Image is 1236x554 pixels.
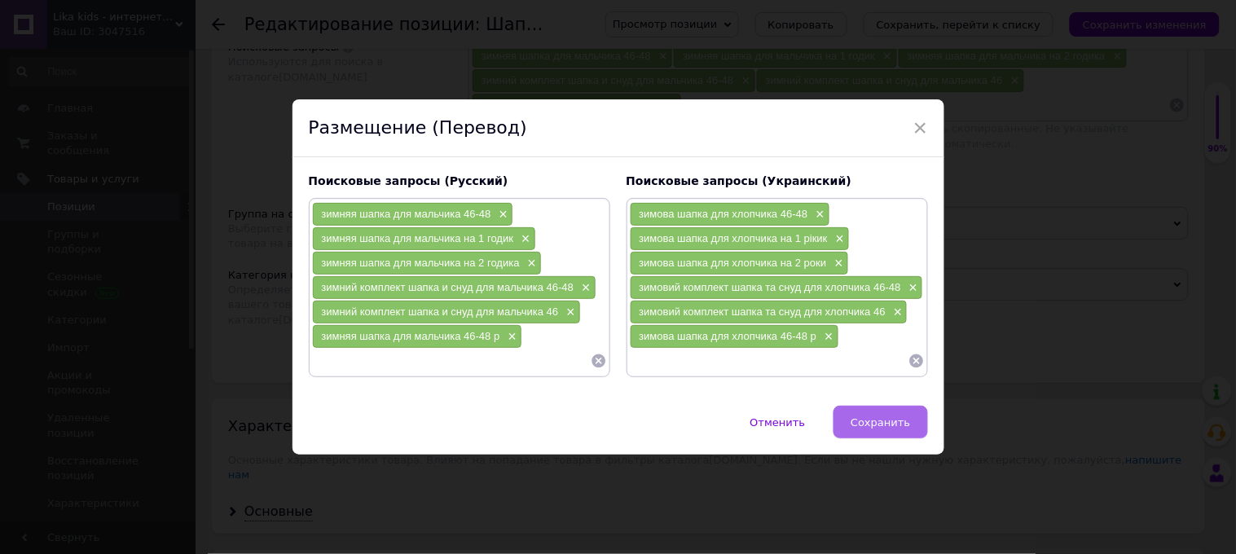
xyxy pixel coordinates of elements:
[322,330,500,342] span: зимняя шапка для мальчика 46-48 р
[16,126,548,144] span: ✅ Универсальный черный цвет легко сочетается с любой верхней одеждой
[733,406,823,438] button: Отменить
[640,330,817,342] span: зимова шапка для хлопчика 46-48 р
[16,177,367,188] span: Теплый, практичный и стильный комплект — отличный выбор для холодной зимы!
[517,232,530,246] span: ×
[640,281,901,293] span: зимовий комплект шапка та снуд для хлопчика 46-48
[322,208,491,220] span: зимняя шапка для мальчика 46-48
[750,416,806,429] span: Отменить
[322,281,574,293] span: зимний комплект шапка и снуд для мальчика 46-48
[16,10,696,65] span: Внутри — плотная флисовая подкладка, которая сохраняет тепло даже в сильный холод и обеспечивает ...
[830,257,843,270] span: ×
[16,97,440,115] span: ✅ Идеально подходит для зимних прогулок и активных игр
[293,99,944,158] div: Размещение (Перевод)
[832,232,845,246] span: ×
[913,114,928,142] span: ×
[640,208,808,220] span: зимова шапка для хлопчика 46-48
[851,416,910,429] span: Сохранить
[812,208,825,222] span: ×
[834,406,927,438] button: Сохранить
[524,257,537,270] span: ×
[640,232,828,244] span: зимова шапка для хлопчика на 1 рікик
[562,306,575,319] span: ×
[322,306,559,318] span: зимний комплект шапка и снуд для мальчика 46
[640,306,886,318] span: зимовий комплект шапка та снуд для хлопчика 46
[495,208,508,222] span: ×
[627,174,852,187] span: Поисковые запросы (Украинский)
[640,257,827,269] span: зимова шапка для хлопчика на 2 роки
[309,174,508,187] span: Поисковые запросы (Русский)
[322,232,514,244] span: зимняя шапка для мальчика на 1 годик
[890,306,903,319] span: ×
[820,330,834,344] span: ×
[504,330,517,344] span: ×
[578,281,591,295] span: ×
[905,281,918,295] span: ×
[322,257,520,269] span: зимняя шапка для мальчика на 2 годика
